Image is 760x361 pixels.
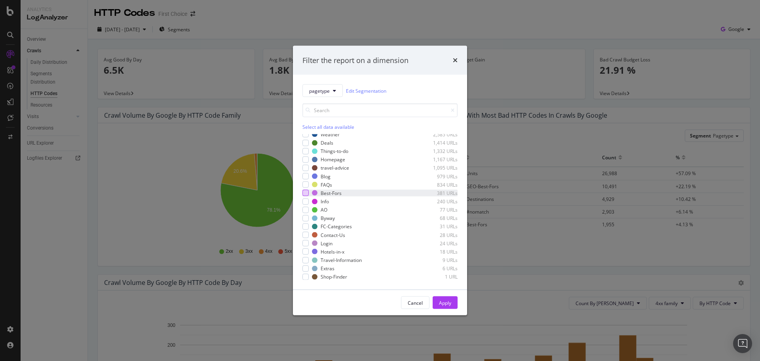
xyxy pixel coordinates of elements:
[321,164,349,171] div: travel-advice
[321,248,344,255] div: Hotels-in-x
[453,55,458,65] div: times
[321,273,347,280] div: Shop-Finder
[321,189,342,196] div: Best-Fors
[419,139,458,146] div: 1,414 URLs
[321,215,335,222] div: Byway
[309,87,330,94] span: pagetype
[302,124,458,130] div: Select all data available
[419,173,458,180] div: 979 URLs
[419,189,458,196] div: 381 URLs
[408,299,423,306] div: Cancel
[419,181,458,188] div: 834 URLs
[419,240,458,246] div: 24 URLs
[321,148,348,155] div: Things-to-do
[419,164,458,171] div: 1,095 URLs
[321,240,332,246] div: Login
[321,265,334,272] div: Extras
[302,55,408,65] div: Filter the report on a dimension
[302,84,343,97] button: pagetype
[419,198,458,205] div: 240 URLs
[302,103,458,117] input: Search
[321,131,340,138] div: Weather
[321,181,332,188] div: FAQs
[293,46,467,315] div: modal
[419,131,458,138] div: 2,585 URLs
[419,215,458,222] div: 68 URLs
[419,257,458,264] div: 9 URLs
[321,198,329,205] div: Info
[733,334,752,353] div: Open Intercom Messenger
[419,248,458,255] div: 18 URLs
[321,231,345,238] div: Contact-Us
[419,223,458,230] div: 31 URLs
[321,139,333,146] div: Deals
[433,296,458,309] button: Apply
[419,231,458,238] div: 28 URLs
[321,223,352,230] div: FC-Categories
[419,206,458,213] div: 77 URLs
[401,296,429,309] button: Cancel
[439,299,451,306] div: Apply
[321,156,345,163] div: Homepage
[346,86,386,95] a: Edit Segmentation
[321,206,327,213] div: AO
[419,265,458,272] div: 6 URLs
[321,257,362,264] div: Travel-Information
[419,148,458,155] div: 1,332 URLs
[419,156,458,163] div: 1,167 URLs
[419,273,458,280] div: 1 URL
[321,173,331,180] div: Blog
